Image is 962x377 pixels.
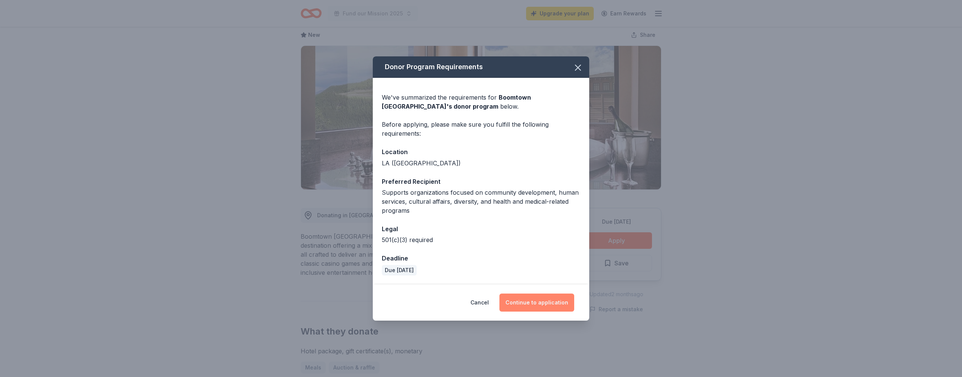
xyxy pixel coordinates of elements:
[382,265,417,276] div: Due [DATE]
[382,224,580,234] div: Legal
[382,120,580,138] div: Before applying, please make sure you fulfill the following requirements:
[382,177,580,186] div: Preferred Recipient
[382,159,580,168] div: LA ([GEOGRAPHIC_DATA])
[470,294,489,312] button: Cancel
[382,147,580,157] div: Location
[382,188,580,215] div: Supports organizations focused on community development, human services, cultural affairs, divers...
[382,93,580,111] div: We've summarized the requirements for below.
[382,253,580,263] div: Deadline
[382,235,580,244] div: 501(c)(3) required
[373,56,589,78] div: Donor Program Requirements
[499,294,574,312] button: Continue to application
